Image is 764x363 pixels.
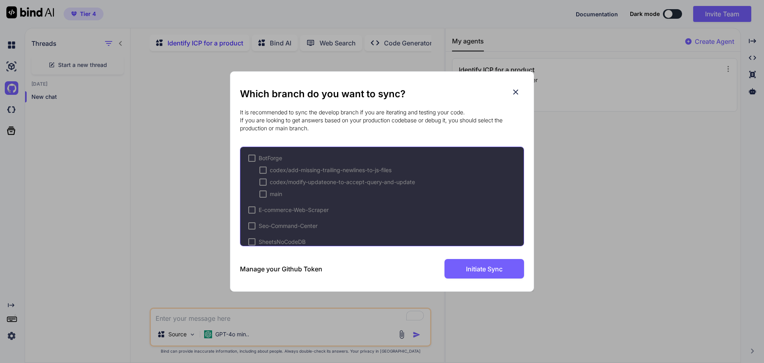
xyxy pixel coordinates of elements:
[240,88,524,100] h2: Which branch do you want to sync?
[466,264,503,274] span: Initiate Sync
[270,178,415,186] span: codex/modify-updateone-to-accept-query-and-update
[240,108,524,132] p: It is recommended to sync the develop branch if you are iterating and testing your code. If you a...
[259,154,282,162] span: BotForge
[259,222,318,230] span: Seo-Command-Center
[270,166,392,174] span: codex/add-missing-trailing-newlines-to-js-files
[259,206,329,214] span: E-commerce-Web-Scraper
[270,190,282,198] span: main
[259,238,306,246] span: SheetsNoCodeDB
[240,264,322,274] h3: Manage your Github Token
[444,259,524,279] button: Initiate Sync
